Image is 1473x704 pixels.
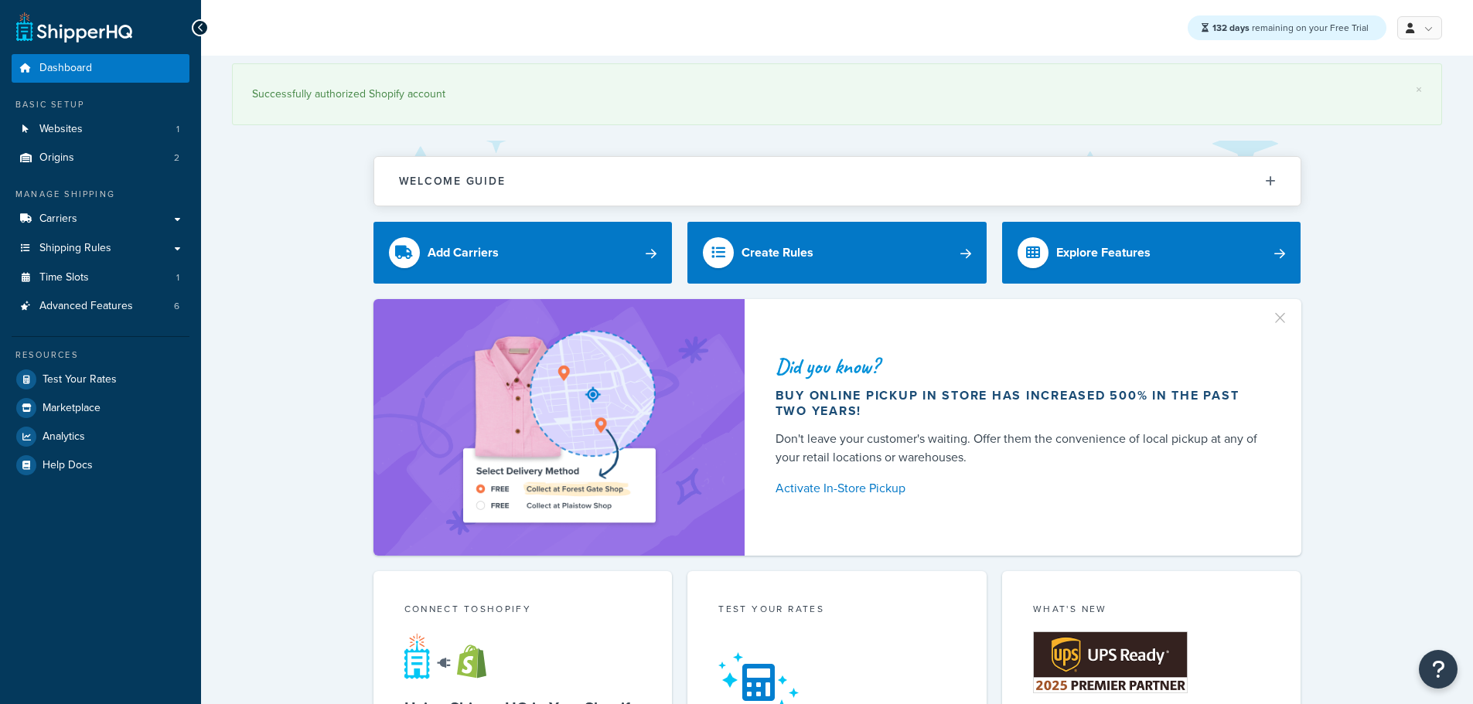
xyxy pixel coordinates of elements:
[39,62,92,75] span: Dashboard
[174,151,179,165] span: 2
[39,271,89,284] span: Time Slots
[1056,242,1151,264] div: Explore Features
[39,242,111,255] span: Shipping Rules
[174,300,179,313] span: 6
[43,459,93,472] span: Help Docs
[12,115,189,144] li: Websites
[12,264,189,292] a: Time Slots1
[419,322,699,532] img: ad-shirt-map-b0359fc47e01cab431d101c4b569394f6a03f54285957d908178d52f29eb9668.png
[12,292,189,321] a: Advanced Features6
[12,349,189,362] div: Resources
[12,144,189,172] a: Origins2
[12,98,189,111] div: Basic Setup
[176,123,179,136] span: 1
[1419,650,1458,689] button: Open Resource Center
[39,300,133,313] span: Advanced Features
[12,264,189,292] li: Time Slots
[404,602,642,620] div: Connect to Shopify
[12,292,189,321] li: Advanced Features
[12,188,189,201] div: Manage Shipping
[12,144,189,172] li: Origins
[39,151,74,165] span: Origins
[374,157,1301,206] button: Welcome Guide
[1212,21,1369,35] span: remaining on your Free Trial
[776,430,1264,467] div: Don't leave your customer's waiting. Offer them the convenience of local pickup at any of your re...
[43,373,117,386] span: Test Your Rates
[1212,21,1250,35] strong: 132 days
[12,423,189,451] a: Analytics
[687,222,987,284] a: Create Rules
[1416,83,1422,96] a: ×
[252,83,1422,105] div: Successfully authorized Shopify account
[12,54,189,83] a: Dashboard
[404,633,501,679] img: connect-shq-shopify-9b9a8c5a.svg
[776,355,1264,377] div: Did you know?
[176,271,179,284] span: 1
[373,222,673,284] a: Add Carriers
[12,115,189,144] a: Websites1
[43,402,101,415] span: Marketplace
[776,388,1264,419] div: Buy online pickup in store has increased 500% in the past two years!
[39,123,83,136] span: Websites
[1033,602,1270,620] div: What's New
[399,175,506,187] h2: Welcome Guide
[12,394,189,422] a: Marketplace
[12,234,189,263] a: Shipping Rules
[1002,222,1301,284] a: Explore Features
[12,451,189,479] a: Help Docs
[39,213,77,226] span: Carriers
[742,242,813,264] div: Create Rules
[43,430,85,444] span: Analytics
[12,205,189,233] a: Carriers
[428,242,499,264] div: Add Carriers
[718,602,956,620] div: Test your rates
[776,478,1264,499] a: Activate In-Store Pickup
[12,366,189,393] a: Test Your Rates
